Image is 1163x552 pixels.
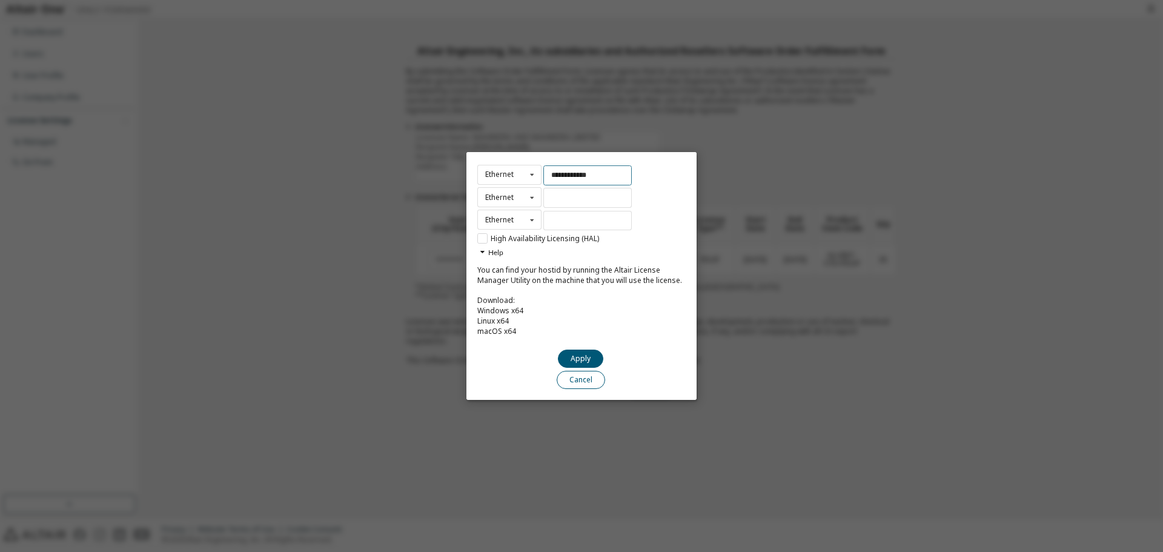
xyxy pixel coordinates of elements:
[477,265,686,347] div: You can find your hostid by running the Altair License Manager Utility on the machine that you wi...
[485,216,514,224] div: Ethernet
[558,350,603,368] button: Apply
[477,316,509,326] a: Linux x64
[477,244,686,262] div: Help
[557,371,605,389] button: Cancel
[485,193,514,201] div: Ethernet
[477,305,523,316] a: Windows x64
[477,233,599,244] label: High Availability Licensing (HAL)
[485,171,514,178] div: Ethernet
[477,326,516,336] a: macOS x64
